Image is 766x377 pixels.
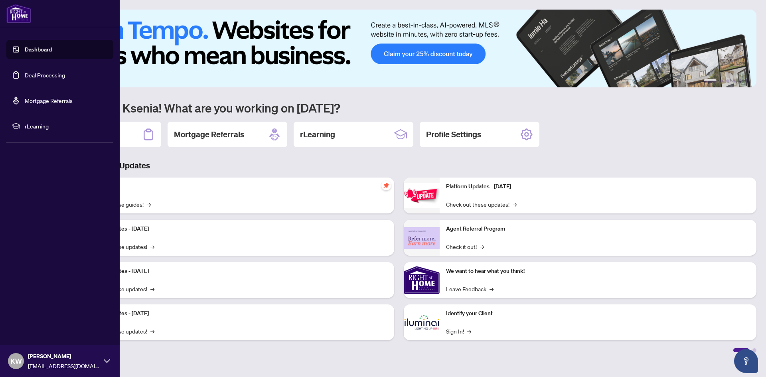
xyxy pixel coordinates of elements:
[150,284,154,293] span: →
[84,267,388,276] p: Platform Updates - [DATE]
[513,200,517,209] span: →
[446,267,750,276] p: We want to hear what you think!
[28,361,100,370] span: [EMAIL_ADDRESS][DOMAIN_NAME]
[426,129,481,140] h2: Profile Settings
[480,242,484,251] span: →
[6,4,31,23] img: logo
[300,129,335,140] h2: rLearning
[726,79,729,83] button: 3
[745,79,748,83] button: 6
[84,225,388,233] p: Platform Updates - [DATE]
[732,79,736,83] button: 4
[150,327,154,336] span: →
[404,304,440,340] img: Identify your Client
[84,309,388,318] p: Platform Updates - [DATE]
[446,200,517,209] a: Check out these updates!→
[446,182,750,191] p: Platform Updates - [DATE]
[174,129,244,140] h2: Mortgage Referrals
[25,97,73,104] a: Mortgage Referrals
[404,227,440,249] img: Agent Referral Program
[25,71,65,79] a: Deal Processing
[150,242,154,251] span: →
[490,284,494,293] span: →
[446,309,750,318] p: Identify your Client
[734,349,758,373] button: Open asap
[739,79,742,83] button: 5
[25,46,52,53] a: Dashboard
[41,100,756,115] h1: Welcome back Ksenia! What are you working on [DATE]?
[404,262,440,298] img: We want to hear what you think!
[41,160,756,171] h3: Brokerage & Industry Updates
[446,225,750,233] p: Agent Referral Program
[720,79,723,83] button: 2
[41,10,756,87] img: Slide 0
[10,355,22,367] span: KW
[704,79,717,83] button: 1
[25,122,108,130] span: rLearning
[446,284,494,293] a: Leave Feedback→
[381,181,391,190] span: pushpin
[147,200,151,209] span: →
[446,327,471,336] a: Sign In!→
[404,183,440,208] img: Platform Updates - June 23, 2025
[467,327,471,336] span: →
[84,182,388,191] p: Self-Help
[446,242,484,251] a: Check it out!→
[28,352,100,361] span: [PERSON_NAME]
